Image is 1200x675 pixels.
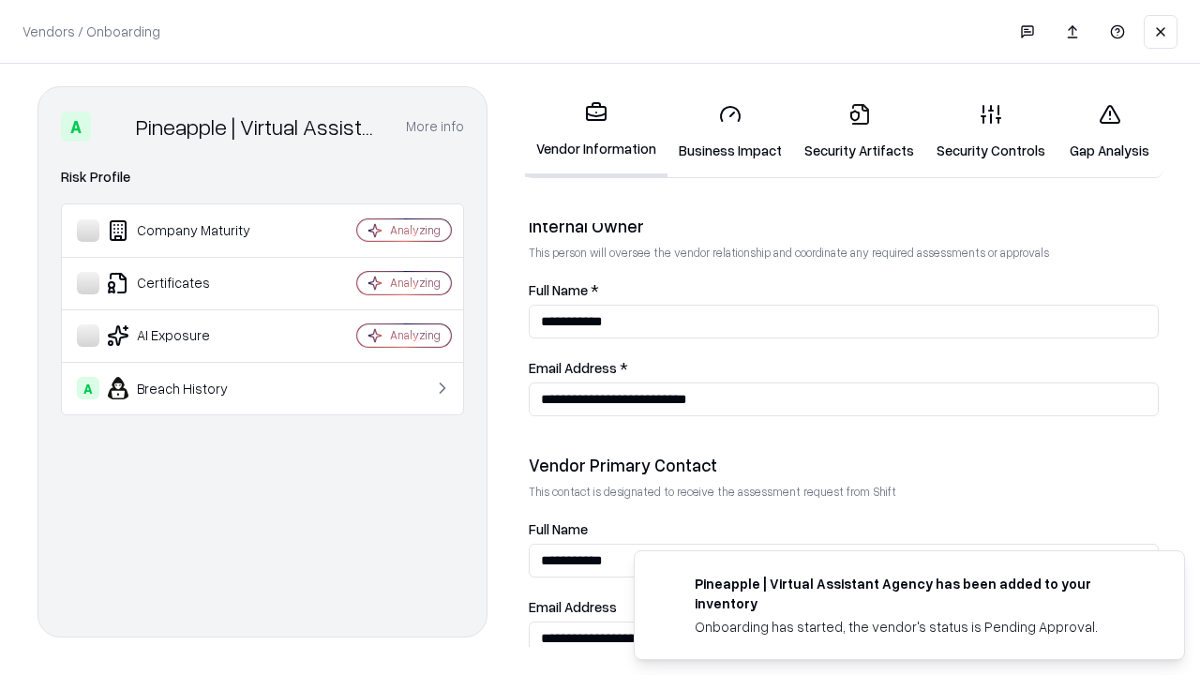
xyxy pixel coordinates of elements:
a: Security Controls [925,88,1057,175]
button: More info [406,110,464,143]
label: Full Name * [529,283,1159,297]
div: Onboarding has started, the vendor's status is Pending Approval. [695,617,1139,637]
p: This person will oversee the vendor relationship and coordinate any required assessments or appro... [529,245,1159,261]
div: A [61,112,91,142]
div: Pineapple | Virtual Assistant Agency [136,112,383,142]
div: Vendor Primary Contact [529,454,1159,476]
label: Email Address * [529,361,1159,375]
div: Analyzing [390,222,441,238]
img: Pineapple | Virtual Assistant Agency [98,112,128,142]
a: Vendor Information [525,86,667,177]
label: Email Address [529,600,1159,614]
p: Vendors / Onboarding [22,22,160,41]
div: Risk Profile [61,166,464,188]
p: This contact is designated to receive the assessment request from Shift [529,484,1159,500]
div: Company Maturity [77,219,301,242]
div: A [77,377,99,399]
div: Pineapple | Virtual Assistant Agency has been added to your inventory [695,574,1139,613]
div: Breach History [77,377,301,399]
div: Analyzing [390,327,441,343]
div: AI Exposure [77,324,301,347]
div: Internal Owner [529,215,1159,237]
a: Business Impact [667,88,793,175]
img: trypineapple.com [657,574,680,596]
a: Gap Analysis [1057,88,1162,175]
div: Certificates [77,272,301,294]
div: Analyzing [390,275,441,291]
a: Security Artifacts [793,88,925,175]
label: Full Name [529,522,1159,536]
